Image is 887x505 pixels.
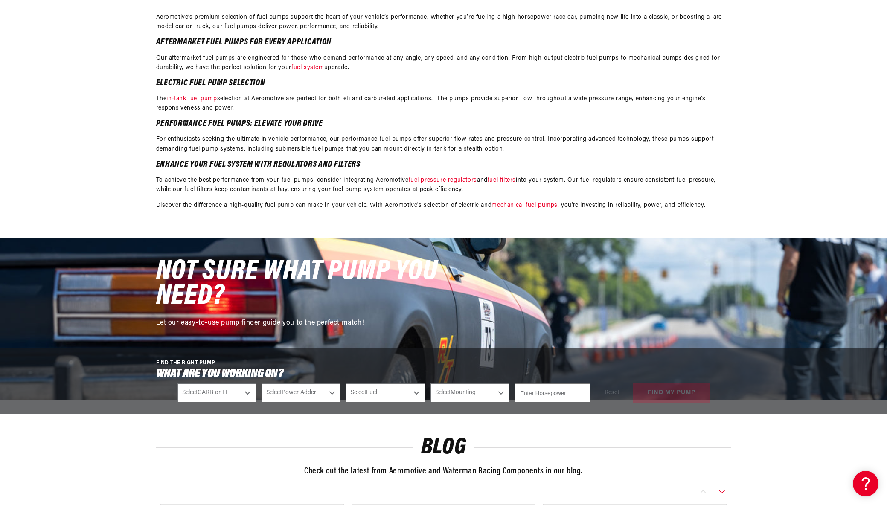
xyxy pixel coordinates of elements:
[488,177,516,183] a: fuel filters
[346,383,425,402] select: Fuel
[156,54,731,73] p: Our aftermarket fuel pumps are engineered for those who demand performance at any angle, any spee...
[177,383,256,402] select: CARB or EFI
[156,258,438,311] span: NOT SURE WHAT PUMP YOU NEED?
[291,64,324,71] a: fuel system
[156,13,731,32] p: Aeromotive’s premium selection of fuel pumps support the heart of your vehicle’s performance. Whe...
[156,360,215,366] span: FIND THE RIGHT PUMP
[156,161,731,169] h2: Enhance Your Fuel System with Regulators and Filters
[156,201,731,210] p: Discover the difference a high-quality fuel pump can make in your vehicle. With Aeromotive's sele...
[156,120,731,128] h2: Performance Fuel Pumps: Elevate Your Drive
[156,464,731,478] p: Check out the latest from Aeromotive and Waterman Racing Components in our blog.
[515,383,590,402] input: Enter Horsepower
[156,135,731,154] p: For enthusiasts seeking the ultimate in vehicle performance, our performance fuel pumps offer sup...
[694,487,713,497] button: Slide left
[713,487,731,497] button: Slide right
[166,96,217,102] a: in-tank fuel pump
[491,202,558,209] a: mechanical fuel pumps
[156,94,731,113] p: The selection at Aeromotive are perfect for both efi and carbureted applications. The pumps provi...
[430,383,509,402] select: Mounting
[156,39,731,46] h2: Aftermarket Fuel Pumps for Every Application
[409,177,477,183] a: fuel pressure regulators
[156,369,284,379] span: What are you working on?
[156,176,731,195] p: To achieve the best performance from your fuel pumps, consider integrating Aeromotive and into yo...
[156,80,731,87] h2: Electric Fuel Pump Selection
[156,318,446,329] p: Let our easy-to-use pump finder guide you to the perfect match!
[262,383,340,402] select: Power Adder
[156,438,731,458] h2: Blog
